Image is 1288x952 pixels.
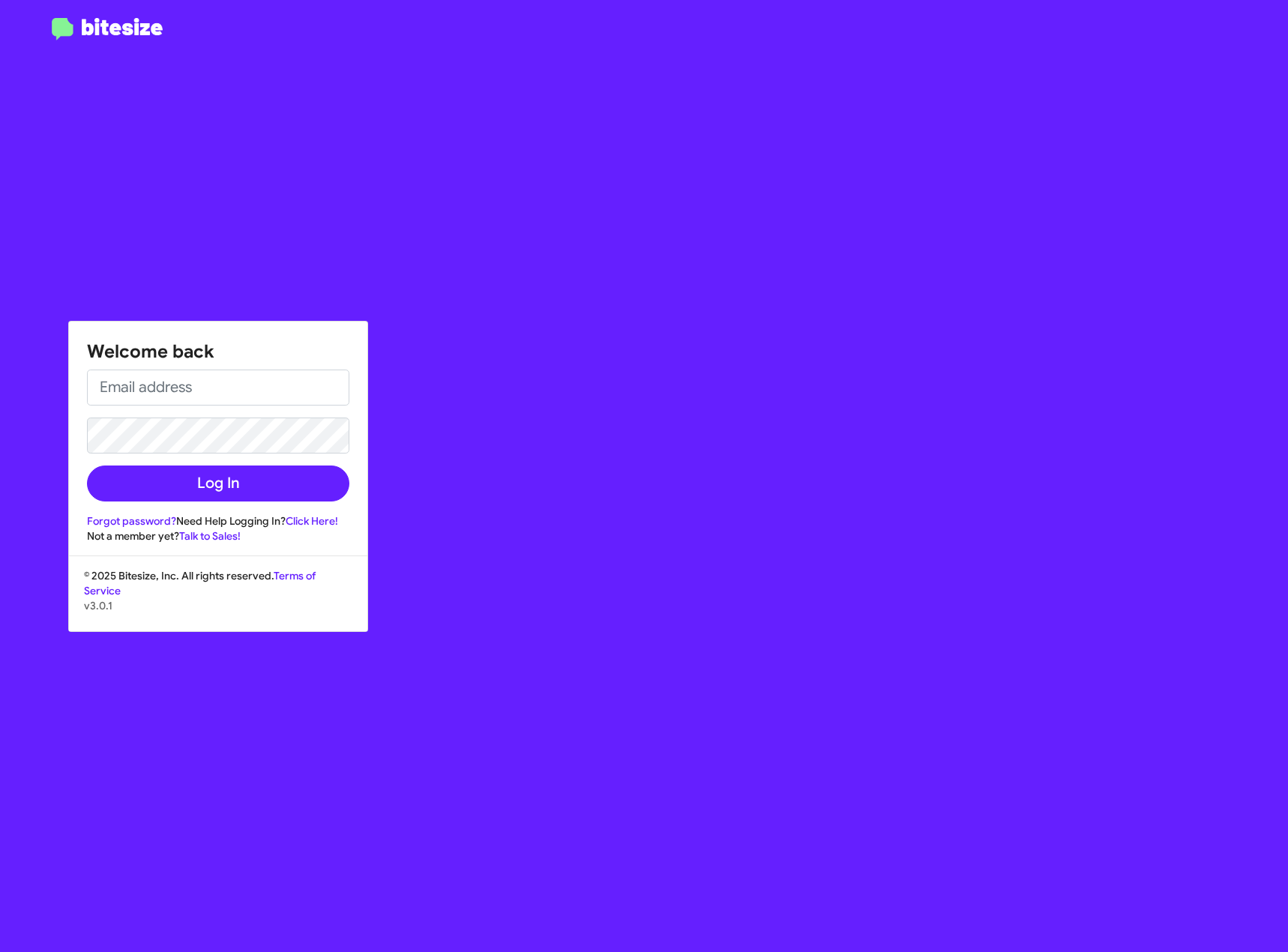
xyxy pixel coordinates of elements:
div: Need Help Logging In? [87,513,349,528]
a: Forgot password? [87,514,176,528]
input: Email address [87,370,349,406]
div: © 2025 Bitesize, Inc. All rights reserved. [69,568,367,631]
p: v3.0.1 [84,598,352,613]
button: Log In [87,466,349,501]
a: Terms of Service [84,569,316,597]
div: Not a member yet? [87,528,349,543]
a: Click Here! [286,514,338,528]
a: Talk to Sales! [179,529,241,543]
h1: Welcome back [87,340,349,364]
